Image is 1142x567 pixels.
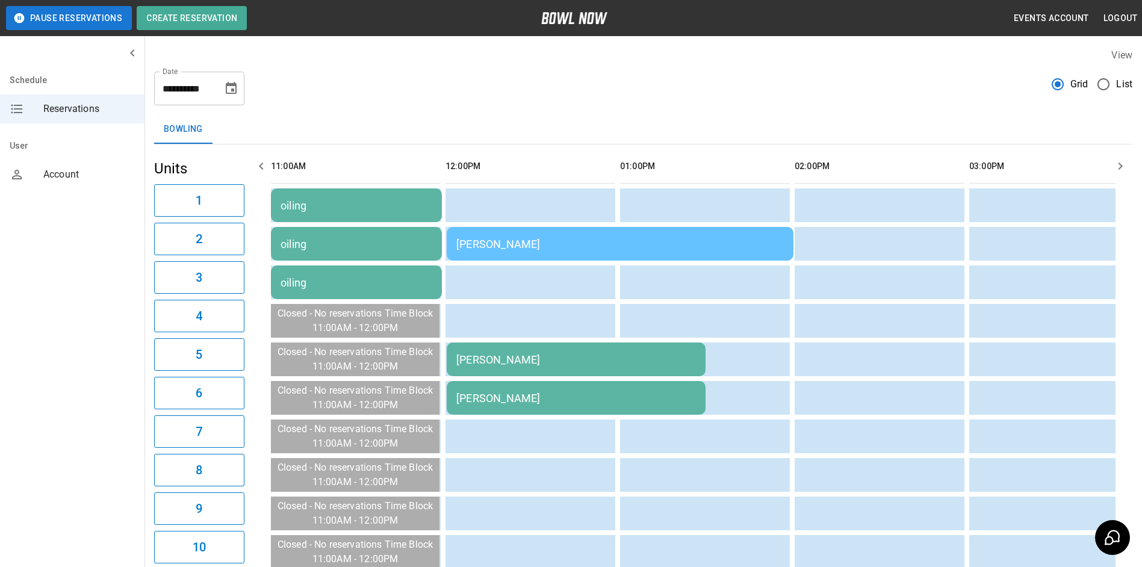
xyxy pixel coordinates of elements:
button: 2 [154,223,244,255]
button: Choose date, selected date is Aug 22, 2025 [219,76,243,101]
button: 5 [154,338,244,371]
div: oiling [281,238,432,250]
h6: 9 [196,499,202,518]
h6: 2 [196,229,202,249]
h6: 8 [196,460,202,480]
h6: 6 [196,383,202,403]
h6: 10 [193,538,206,557]
button: 10 [154,531,244,563]
span: Reservations [43,102,135,116]
button: 7 [154,415,244,448]
div: inventory tabs [154,115,1132,144]
button: 6 [154,377,244,409]
button: Logout [1099,7,1142,29]
h6: 4 [196,306,202,326]
h6: 1 [196,191,202,210]
h6: 3 [196,268,202,287]
button: 9 [154,492,244,525]
div: [PERSON_NAME] [456,353,696,366]
label: View [1111,49,1132,61]
th: 01:00PM [620,149,790,184]
button: Events Account [1009,7,1094,29]
img: logo [541,12,607,24]
div: [PERSON_NAME] [456,392,696,404]
th: 02:00PM [795,149,964,184]
h6: 7 [196,422,202,441]
button: 8 [154,454,244,486]
button: 4 [154,300,244,332]
div: [PERSON_NAME] [456,238,784,250]
span: List [1116,77,1132,91]
button: 1 [154,184,244,217]
div: oiling [281,199,432,212]
button: Pause Reservations [6,6,132,30]
th: 12:00PM [445,149,615,184]
h5: Units [154,159,244,178]
button: Bowling [154,115,213,144]
button: 3 [154,261,244,294]
span: Account [43,167,135,182]
th: 11:00AM [271,149,441,184]
h6: 5 [196,345,202,364]
span: Grid [1070,77,1088,91]
button: Create Reservation [137,6,247,30]
div: oiling [281,276,432,289]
